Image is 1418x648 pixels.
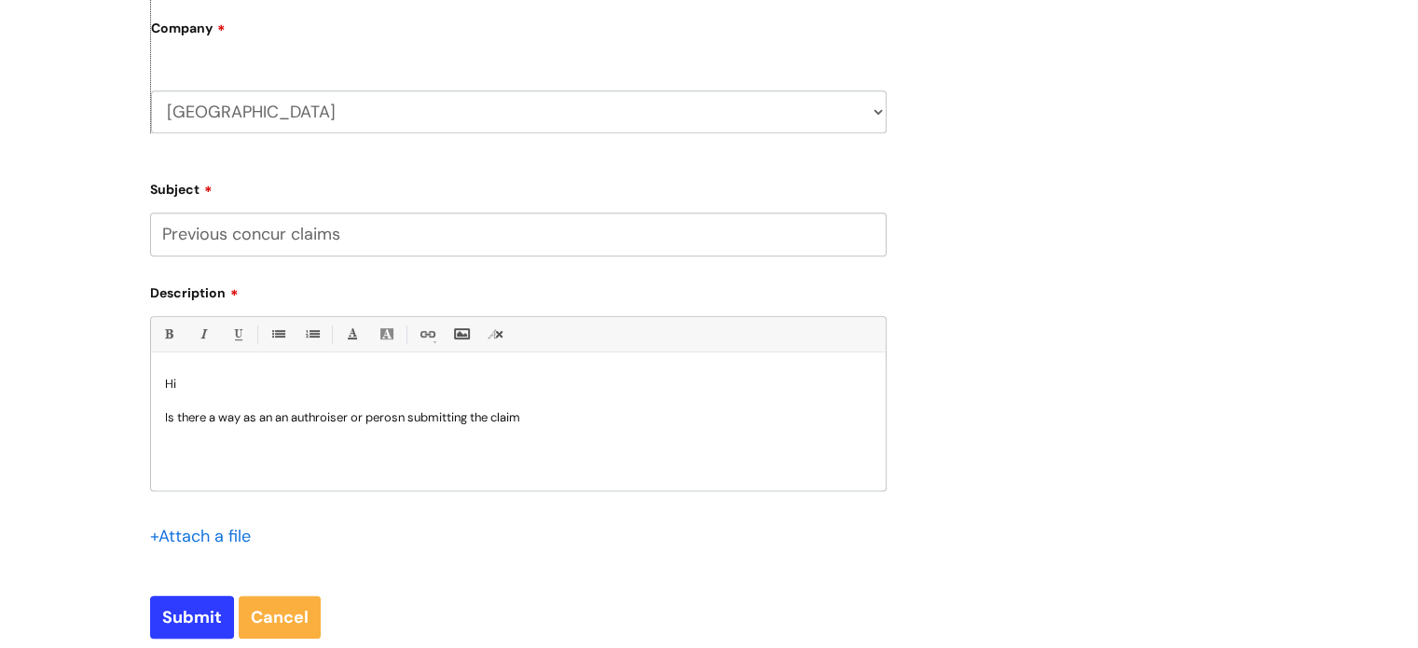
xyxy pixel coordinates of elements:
[375,323,398,346] a: Back Color
[415,323,438,346] a: Link
[484,323,507,346] a: Remove formatting (Ctrl-\)
[157,323,180,346] a: Bold (Ctrl-B)
[165,376,872,393] p: Hi
[266,323,289,346] a: • Unordered List (Ctrl-Shift-7)
[300,323,324,346] a: 1. Ordered List (Ctrl-Shift-8)
[150,175,887,198] label: Subject
[239,596,321,639] a: Cancel
[226,323,249,346] a: Underline(Ctrl-U)
[340,323,364,346] a: Font Color
[150,279,887,301] label: Description
[191,323,214,346] a: Italic (Ctrl-I)
[150,596,234,639] input: Submit
[165,409,872,426] p: Is there a way as an an authroiser or perosn submitting the claim
[150,521,262,551] div: Attach a file
[151,14,887,56] label: Company
[449,323,473,346] a: Insert Image...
